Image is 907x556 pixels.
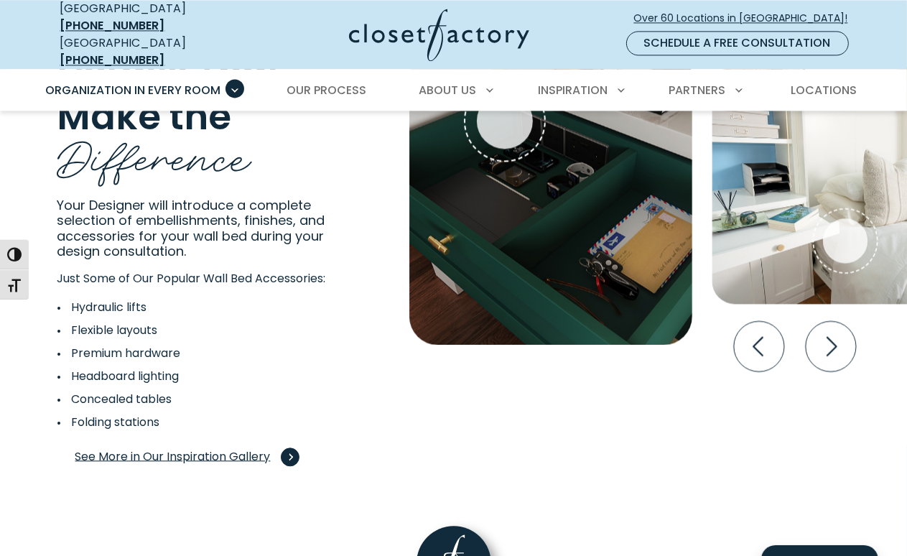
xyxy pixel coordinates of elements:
[409,48,692,346] img: Custom Drawers with charging area
[800,315,862,377] button: Next slide
[57,368,332,385] li: Headboard lighting
[60,52,165,68] a: [PHONE_NUMBER]
[57,270,378,287] p: Just Some of Our Popular Wall Bed Accessories:
[538,82,608,98] span: Inspiration
[791,82,857,98] span: Locations
[36,70,872,111] nav: Primary Menu
[349,9,529,61] img: Closet Factory Logo
[75,443,294,471] a: See More in Our Inspiration Gallery
[57,196,325,260] span: Your Designer will introduce a complete selection of embellishments, finishes, and accessories fo...
[60,34,236,69] div: [GEOGRAPHIC_DATA]
[669,82,725,98] span: Partners
[75,448,294,466] span: See More in Our Inspiration Gallery
[287,82,366,98] span: Our Process
[57,322,332,339] li: Flexible layouts
[57,414,332,431] li: Folding stations
[419,82,476,98] span: About Us
[57,299,332,316] li: Hydraulic lifts
[626,31,849,55] a: Schedule a Free Consultation
[633,6,860,31] a: Over 60 Locations in [GEOGRAPHIC_DATA]!
[57,345,332,362] li: Premium hardware
[728,315,790,377] button: Previous slide
[634,11,860,26] span: Over 60 Locations in [GEOGRAPHIC_DATA]!
[57,391,332,408] li: Concealed tables
[57,119,253,188] span: Difference
[60,17,165,34] a: [PHONE_NUMBER]
[46,82,221,98] span: Organization in Every Room
[57,90,232,142] span: Make the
